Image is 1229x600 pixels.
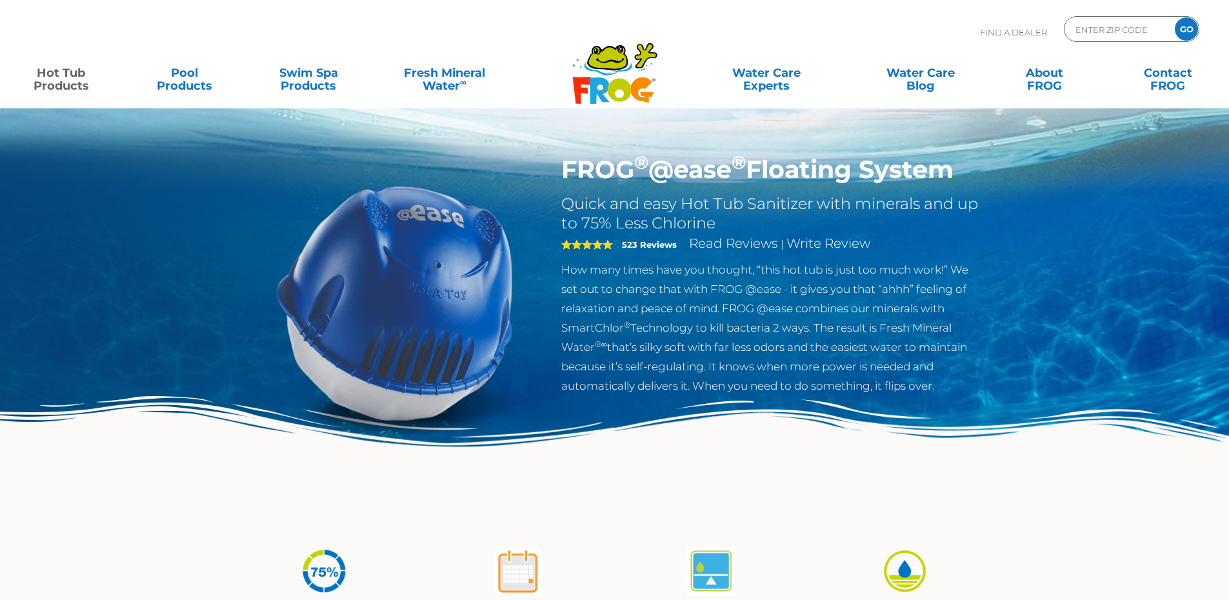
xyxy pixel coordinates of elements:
img: hot-tub-product-atease-system.png [247,155,543,450]
img: Frog Products Logo [565,26,664,105]
h1: FROG @ease Floating System [561,155,983,185]
span: | [781,238,784,250]
p: Find A Dealer [980,16,1047,48]
img: atease-icon-shock-once [494,547,542,595]
a: AboutFROG [996,60,1092,86]
sup: ∞ [460,77,466,87]
sup: ® [732,151,746,174]
strong: 523 Reviews [622,239,677,250]
h2: Quick and easy Hot Tub Sanitizer with minerals and up to 75% Less Chlorine [561,194,983,233]
a: PoolProducts [137,60,233,86]
sup: ® [624,320,630,330]
input: GO [1175,17,1198,41]
a: Hot TubProducts [13,60,109,86]
a: Fresh MineralWater∞ [384,60,505,86]
p: How many times have you thought, “this hot tub is just too much work!” We set out to change that ... [561,260,983,395]
a: Water CareBlog [872,60,968,86]
sup: ® [634,151,648,174]
img: icon-atease-easy-on [881,547,929,595]
a: Write Review [786,235,870,251]
a: ContactFROG [1120,60,1216,86]
a: Read Reviews [689,235,778,251]
span: 5 [561,239,613,250]
img: atease-icon-self-regulates [687,547,735,595]
a: Swim SpaProducts [261,60,357,86]
sup: ®∞ [595,339,607,349]
a: Water CareExperts [688,60,844,86]
img: icon-atease-75percent-less [300,547,348,595]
